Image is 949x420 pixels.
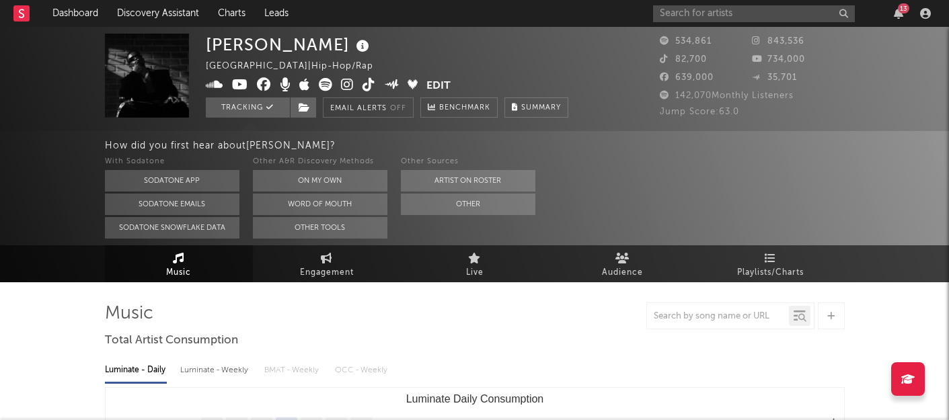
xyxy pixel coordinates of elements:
[660,73,714,82] span: 639,000
[206,97,290,118] button: Tracking
[894,8,903,19] button: 13
[105,217,239,239] button: Sodatone Snowflake Data
[180,359,251,382] div: Luminate - Weekly
[253,170,387,192] button: On My Own
[105,245,253,282] a: Music
[439,100,490,116] span: Benchmark
[166,265,191,281] span: Music
[737,265,804,281] span: Playlists/Charts
[752,55,805,64] span: 734,000
[323,97,414,118] button: Email AlertsOff
[105,194,239,215] button: Sodatone Emails
[647,311,789,322] input: Search by song name or URL
[253,154,387,170] div: Other A&R Discovery Methods
[253,217,387,239] button: Other Tools
[426,78,451,95] button: Edit
[401,194,535,215] button: Other
[401,170,535,192] button: Artist on Roster
[697,245,845,282] a: Playlists/Charts
[521,104,561,112] span: Summary
[390,105,406,112] em: Off
[602,265,643,281] span: Audience
[660,108,739,116] span: Jump Score: 63.0
[206,34,373,56] div: [PERSON_NAME]
[898,3,909,13] div: 13
[253,194,387,215] button: Word Of Mouth
[206,58,389,75] div: [GEOGRAPHIC_DATA] | Hip-Hop/Rap
[105,333,238,349] span: Total Artist Consumption
[406,393,543,405] text: Luminate Daily Consumption
[653,5,855,22] input: Search for artists
[504,97,568,118] button: Summary
[300,265,354,281] span: Engagement
[660,37,712,46] span: 534,861
[105,154,239,170] div: With Sodatone
[401,245,549,282] a: Live
[660,55,707,64] span: 82,700
[253,245,401,282] a: Engagement
[420,97,498,118] a: Benchmark
[105,170,239,192] button: Sodatone App
[466,265,484,281] span: Live
[105,359,167,382] div: Luminate - Daily
[660,91,794,100] span: 142,070 Monthly Listeners
[549,245,697,282] a: Audience
[752,37,804,46] span: 843,536
[752,73,797,82] span: 35,701
[401,154,535,170] div: Other Sources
